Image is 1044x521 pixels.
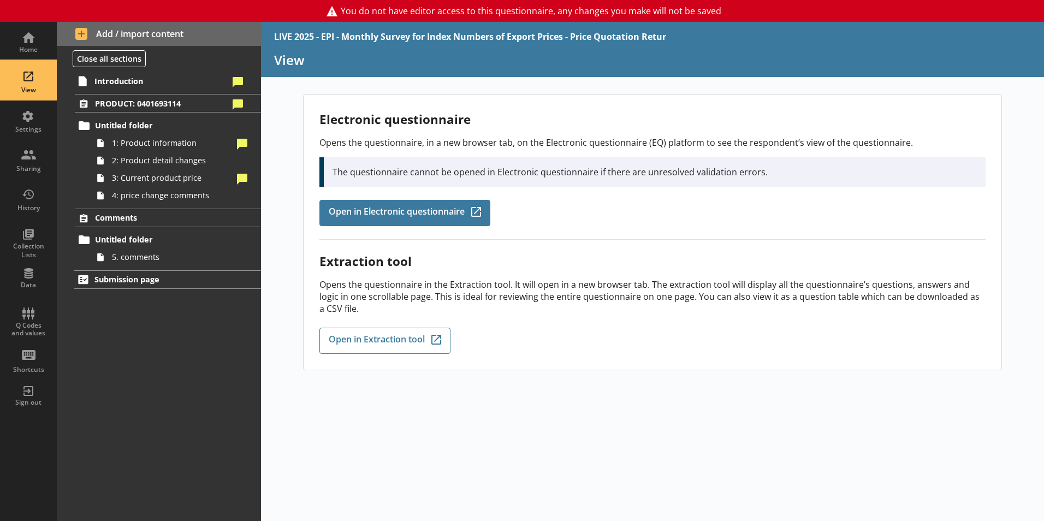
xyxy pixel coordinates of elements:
a: Open in Extraction tool [319,328,450,354]
a: 5. comments [92,248,261,266]
li: Untitled folder5. comments [80,231,261,266]
span: 1: Product information [112,138,233,148]
div: Sign out [9,398,48,407]
div: Sharing [9,164,48,173]
div: LIVE 2025 - EPI - Monthly Survey for Index Numbers of Export Prices - Price Quotation Retur [274,31,666,43]
span: Comments [95,212,229,223]
span: Untitled folder [95,120,229,131]
a: 4: price change comments [92,187,261,204]
span: PRODUCT: 0401693114 [95,98,229,109]
p: Opens the questionnaire, in a new browser tab, on the Electronic questionnaire (EQ) platform to s... [319,137,986,149]
a: 1: Product information [92,134,261,152]
a: Untitled folder [75,117,261,134]
li: Untitled folder1: Product information2: Product detail changes3: Current product price4: price ch... [80,117,261,204]
a: 3: Current product price [92,169,261,187]
div: Home [9,45,48,54]
li: PRODUCT: 0401693114Untitled folder1: Product information2: Product detail changes3: Current produ... [57,94,261,204]
a: Introduction [74,72,261,90]
div: View [9,86,48,94]
div: Shortcuts [9,365,48,374]
span: Introduction [94,76,229,86]
span: Submission page [94,274,229,285]
button: Close all sections [73,50,146,67]
a: Submission page [74,270,261,289]
div: History [9,204,48,212]
span: Open in Electronic questionnaire [329,207,465,219]
p: Opens the questionnaire in the Extraction tool. It will open in a new browser tab. The extraction... [319,279,986,315]
span: Open in Extraction tool [329,335,425,347]
li: CommentsUntitled folder5. comments [57,209,261,266]
div: Collection Lists [9,242,48,259]
span: 4: price change comments [112,190,233,200]
span: Untitled folder [95,234,229,245]
p: The questionnaire cannot be opened in Electronic questionnaire if there are unresolved validation... [333,166,977,178]
h1: View [274,51,1031,68]
h2: Electronic questionnaire [319,111,986,128]
span: Add / import content [75,28,243,40]
button: Add / import content [57,22,261,46]
div: Settings [9,125,48,134]
a: Open in Electronic questionnaire [319,200,490,226]
a: PRODUCT: 0401693114 [75,94,261,113]
span: 5. comments [112,252,233,262]
span: 3: Current product price [112,173,233,183]
h2: Extraction tool [319,253,986,270]
span: 2: Product detail changes [112,155,233,165]
div: Q Codes and values [9,322,48,338]
a: 2: Product detail changes [92,152,261,169]
div: Data [9,281,48,289]
a: Untitled folder [75,231,261,248]
a: Comments [75,209,261,227]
